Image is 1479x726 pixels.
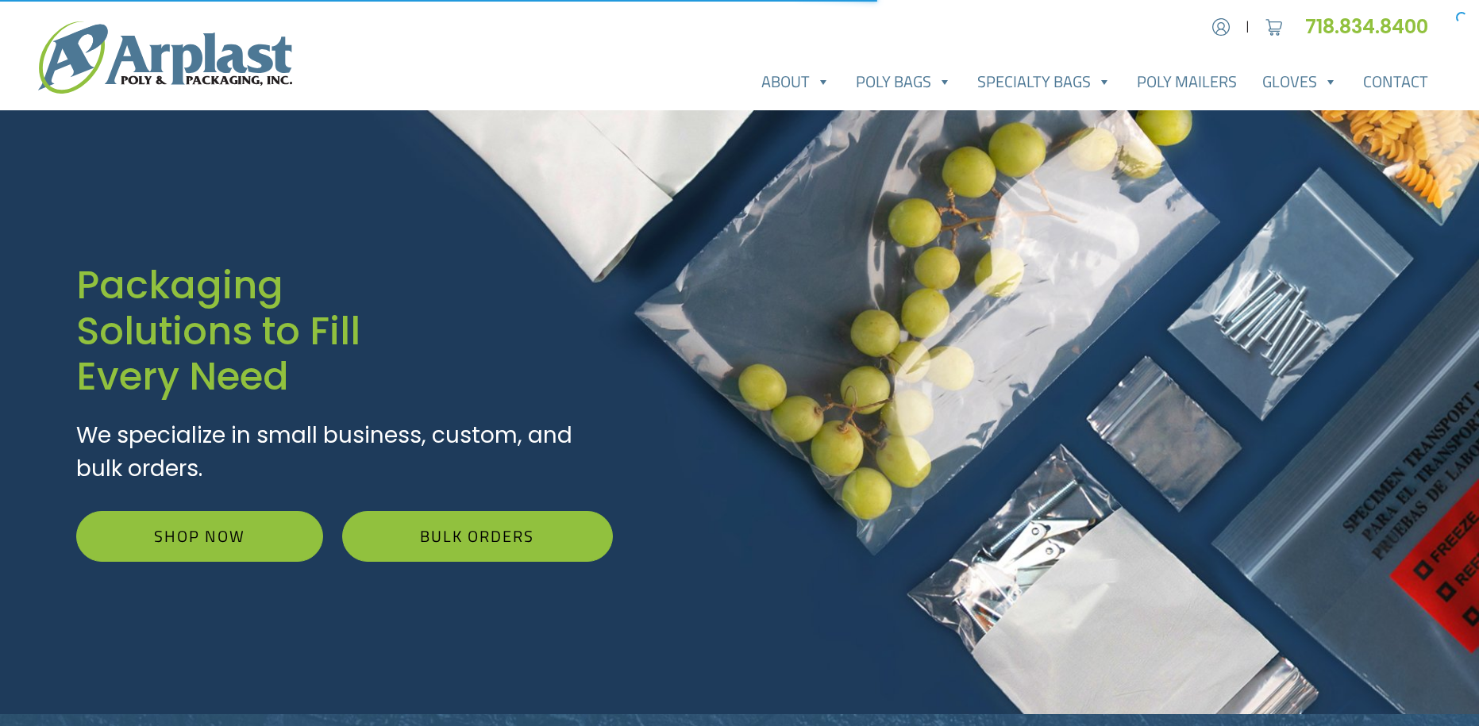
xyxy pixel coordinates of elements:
[1246,17,1250,36] span: |
[1350,66,1441,98] a: Contact
[749,66,843,98] a: About
[1124,66,1250,98] a: Poly Mailers
[843,66,965,98] a: Poly Bags
[38,21,292,94] img: logo
[1305,13,1441,40] a: 718.834.8400
[76,263,613,400] h1: Packaging Solutions to Fill Every Need
[1250,66,1350,98] a: Gloves
[342,511,612,562] a: Bulk Orders
[965,66,1124,98] a: Specialty Bags
[76,511,323,562] a: Shop Now
[76,419,613,486] p: We specialize in small business, custom, and bulk orders.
